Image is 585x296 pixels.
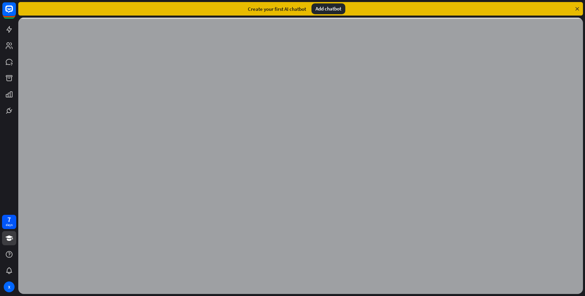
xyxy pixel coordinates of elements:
a: 7 days [2,215,16,229]
div: Add chatbot [311,3,345,14]
div: days [6,223,13,227]
div: Create your first AI chatbot [248,6,306,12]
div: X [4,281,15,292]
div: 7 [7,217,11,223]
